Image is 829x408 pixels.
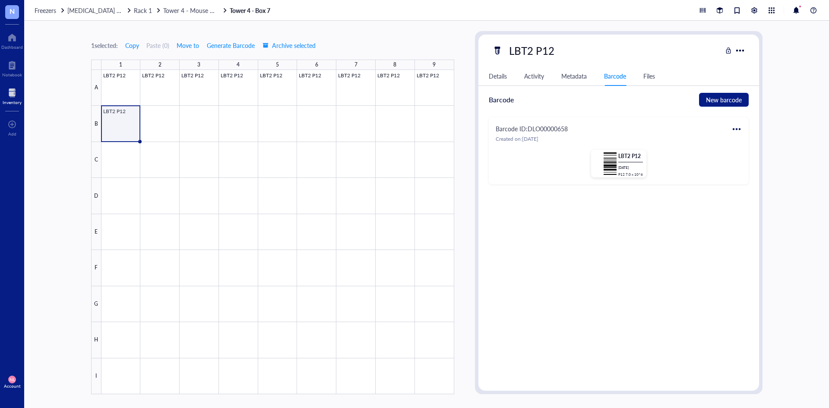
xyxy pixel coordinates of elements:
[91,358,101,394] div: I
[1,31,23,50] a: Dashboard
[9,377,15,382] span: NL
[263,42,316,49] span: Archive selected
[604,71,626,81] div: Barcode
[433,59,436,70] div: 9
[604,152,617,175] img: 9Bfb7EAAAAGSURBVAMAz8+6mgxPeCsAAAAASUVORK5CYII=
[91,250,101,286] div: F
[91,142,101,178] div: C
[146,38,169,52] button: Paste (0)
[1,44,23,50] div: Dashboard
[91,322,101,358] div: H
[393,59,396,70] div: 8
[9,6,15,16] span: N
[618,152,643,160] div: LBT2 P12
[618,171,643,176] div: P12 7.0 x 10^6
[315,59,318,70] div: 6
[197,59,200,70] div: 3
[134,6,152,15] span: Rack 1
[8,131,16,136] div: Add
[561,71,587,81] div: Metadata
[207,42,255,49] span: Generate Barcode
[91,178,101,214] div: D
[4,383,21,389] div: Account
[489,71,507,81] div: Details
[496,124,568,134] div: Barcode ID: DLO00000658
[125,42,139,49] span: Copy
[176,38,199,52] button: Move to
[177,42,199,49] span: Move to
[91,70,101,106] div: A
[276,59,279,70] div: 5
[230,6,272,14] a: Tower 4 - Box 7
[158,59,161,70] div: 2
[237,59,240,70] div: 4
[35,6,66,14] a: Freezers
[354,59,358,70] div: 7
[618,164,643,169] div: [DATE]
[524,71,544,81] div: Activity
[706,95,742,104] span: New barcode
[2,72,22,77] div: Notebook
[206,38,255,52] button: Generate Barcode
[91,41,118,50] div: 1 selected:
[125,38,139,52] button: Copy
[3,86,22,105] a: Inventory
[119,59,122,70] div: 1
[35,6,56,15] span: Freezers
[489,95,514,105] div: Barcode
[163,6,220,15] span: Tower 4 - Mouse Red
[699,93,749,107] button: New barcode
[643,71,655,81] div: Files
[134,6,228,14] a: Rack 1Tower 4 - Mouse Red
[2,58,22,77] a: Notebook
[91,214,101,250] div: E
[67,6,132,14] a: [MEDICAL_DATA] Dewer
[262,38,316,52] button: Archive selected
[91,286,101,322] div: G
[496,135,742,143] div: Created on: [DATE]
[505,41,558,60] div: LBT2 P12
[3,100,22,105] div: Inventory
[91,106,101,142] div: B
[67,6,134,15] span: [MEDICAL_DATA] Dewer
